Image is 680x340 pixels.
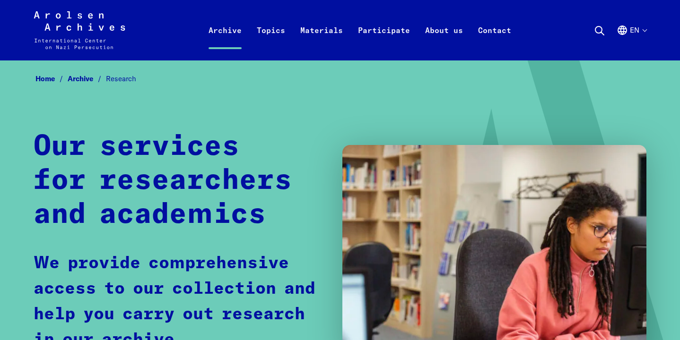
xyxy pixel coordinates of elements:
nav: Breadcrumb [34,72,646,86]
a: Archive [201,23,249,60]
nav: Primary [201,11,519,49]
strong: Our services for researchers and academics [34,133,292,229]
a: Home [35,74,68,83]
a: Contact [471,23,519,60]
a: Participate [350,23,418,60]
button: English, language selection [617,25,646,59]
a: Archive [68,74,106,83]
a: Materials [293,23,350,60]
a: About us [418,23,471,60]
a: Topics [249,23,293,60]
span: Research [106,74,136,83]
